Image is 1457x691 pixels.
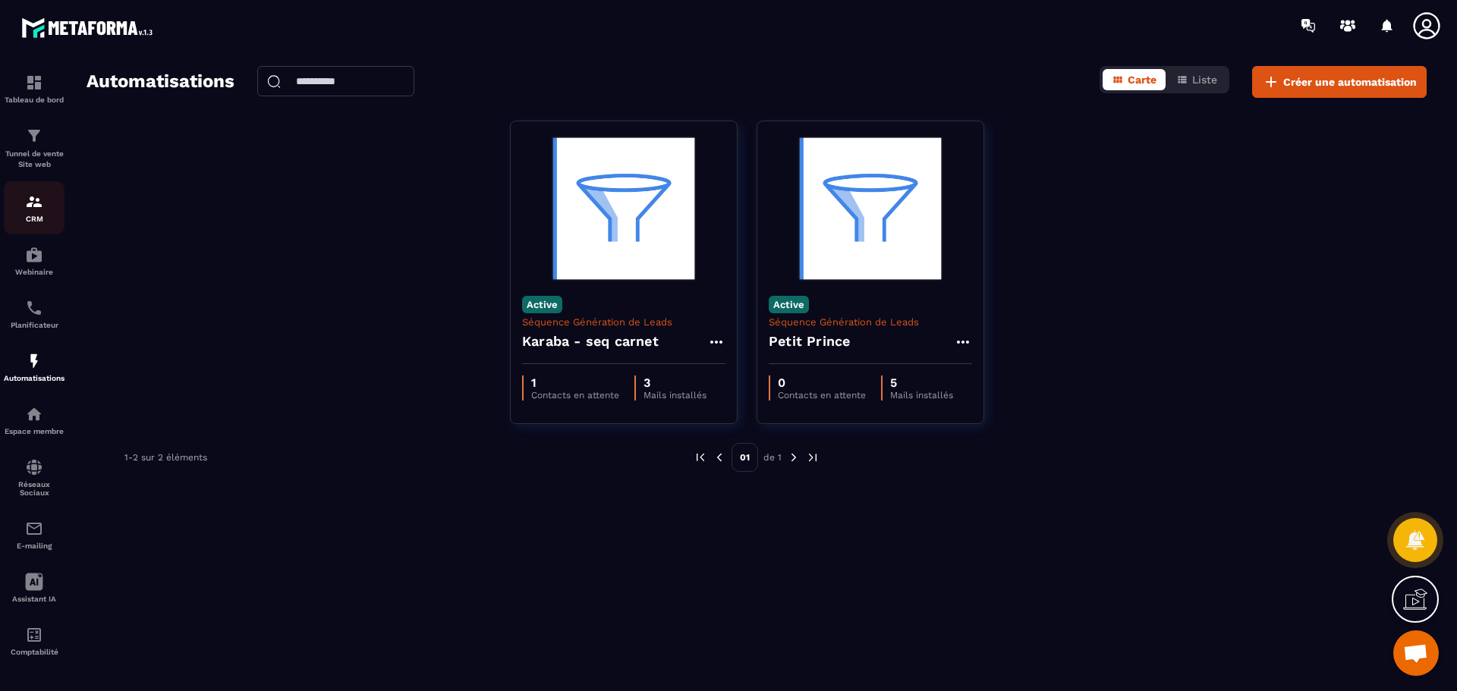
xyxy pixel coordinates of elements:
[4,341,65,394] a: automationsautomationsAutomatisations
[1167,69,1226,90] button: Liste
[769,331,850,352] h4: Petit Prince
[522,296,562,313] p: Active
[694,451,707,464] img: prev
[4,287,65,341] a: schedulerschedulerPlanificateur
[787,451,801,464] img: next
[769,296,809,313] p: Active
[531,375,619,390] p: 1
[890,390,953,400] p: Mails installés
[25,74,43,92] img: formation
[644,375,706,390] p: 3
[778,375,866,390] p: 0
[87,66,234,98] h2: Automatisations
[25,520,43,538] img: email
[806,451,820,464] img: next
[763,451,782,463] p: de 1
[522,133,725,284] img: automation-background
[522,331,659,352] h4: Karaba - seq carnet
[4,427,65,435] p: Espace membre
[522,316,725,328] p: Séquence Génération de Leads
[25,458,43,476] img: social-network
[4,321,65,329] p: Planificateur
[4,115,65,181] a: formationformationTunnel de vente Site web
[1252,66,1427,98] button: Créer une automatisation
[25,193,43,211] img: formation
[4,447,65,508] a: social-networksocial-networkRéseaux Sociaux
[1103,69,1166,90] button: Carte
[25,299,43,317] img: scheduler
[4,181,65,234] a: formationformationCRM
[4,480,65,497] p: Réseaux Sociaux
[25,246,43,264] img: automations
[769,316,972,328] p: Séquence Génération de Leads
[531,390,619,400] p: Contacts en attente
[713,451,726,464] img: prev
[25,127,43,145] img: formation
[4,234,65,287] a: automationsautomationsWebinaire
[4,542,65,550] p: E-mailing
[4,268,65,276] p: Webinaire
[4,374,65,382] p: Automatisations
[769,133,972,284] img: automation-background
[4,561,65,614] a: Assistant IA
[778,390,866,400] p: Contacts en attente
[4,96,65,104] p: Tableau de bord
[4,62,65,115] a: formationformationTableau de bord
[4,394,65,447] a: automationsautomationsEspace membre
[4,648,65,656] p: Comptabilité
[4,614,65,667] a: accountantaccountantComptabilité
[1192,74,1217,86] span: Liste
[124,452,207,463] p: 1-2 sur 2 éléments
[1128,74,1156,86] span: Carte
[25,405,43,423] img: automations
[4,595,65,603] p: Assistant IA
[4,215,65,223] p: CRM
[732,443,758,472] p: 01
[644,390,706,400] p: Mails installés
[21,14,158,42] img: logo
[1283,74,1417,90] span: Créer une automatisation
[4,508,65,561] a: emailemailE-mailing
[25,626,43,644] img: accountant
[25,352,43,370] img: automations
[890,375,953,390] p: 5
[4,149,65,170] p: Tunnel de vente Site web
[1393,630,1439,676] div: Ouvrir le chat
